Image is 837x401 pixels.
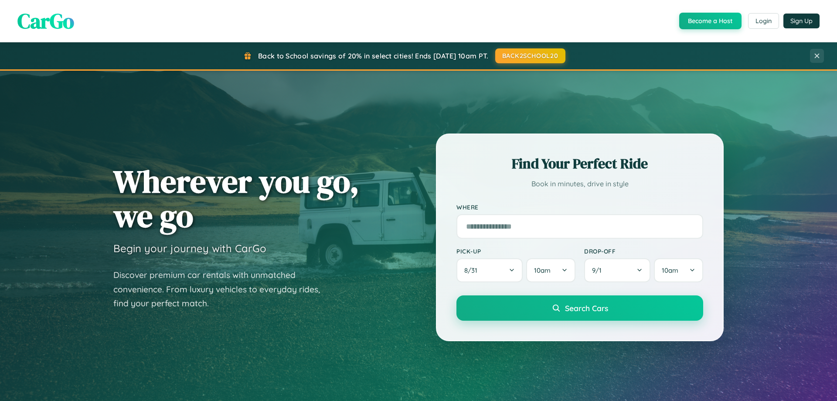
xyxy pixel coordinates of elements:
label: Drop-off [584,247,703,255]
span: 8 / 31 [464,266,482,274]
button: Login [748,13,779,29]
span: Search Cars [565,303,608,313]
h3: Begin your journey with CarGo [113,242,266,255]
span: Back to School savings of 20% in select cities! Ends [DATE] 10am PT. [258,51,488,60]
h1: Wherever you go, we go [113,164,359,233]
span: 9 / 1 [592,266,606,274]
button: Sign Up [783,14,820,28]
span: CarGo [17,7,74,35]
label: Where [456,203,703,211]
h2: Find Your Perfect Ride [456,154,703,173]
p: Book in minutes, drive in style [456,178,703,190]
button: BACK2SCHOOL20 [495,48,565,63]
label: Pick-up [456,247,575,255]
p: Discover premium car rentals with unmatched convenience. From luxury vehicles to everyday rides, ... [113,268,331,311]
button: 9/1 [584,258,650,282]
button: Search Cars [456,295,703,321]
button: 8/31 [456,258,523,282]
span: 10am [534,266,551,274]
button: Become a Host [679,13,742,29]
span: 10am [662,266,678,274]
button: 10am [526,258,575,282]
button: 10am [654,258,703,282]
